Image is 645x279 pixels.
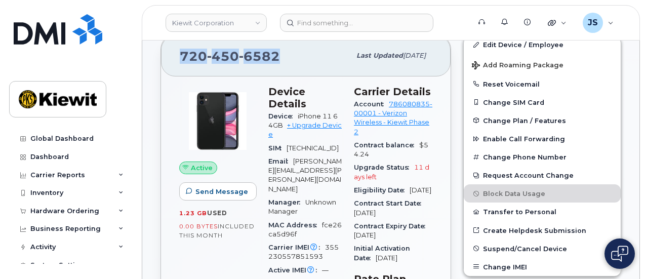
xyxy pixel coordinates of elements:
span: included this month [179,222,255,239]
button: Add Roaming Package [464,54,621,75]
span: 11 days left [354,164,429,180]
span: JS [588,17,598,29]
span: Active [191,163,213,173]
h3: Carrier Details [354,86,432,98]
span: used [207,209,227,217]
img: Open chat [611,246,628,262]
span: 6582 [239,49,280,64]
span: Contract Start Date [354,200,426,207]
span: [TECHNICAL_ID] [287,144,339,152]
span: 1.23 GB [179,210,207,217]
span: [DATE] [354,231,376,239]
span: [DATE] [354,209,376,217]
a: Edit Device / Employee [464,35,621,54]
span: Eligibility Date [354,186,410,194]
img: iPhone_11.jpg [187,91,248,151]
button: Change IMEI [464,258,621,276]
div: Quicklinks [541,13,574,33]
button: Block Data Usage [464,184,621,203]
button: Change Phone Number [464,148,621,166]
span: [DATE] [410,186,431,194]
span: Change Plan / Features [483,116,566,124]
span: [DATE] [403,52,426,59]
a: 786080835-00001 - Verizon Wireless - Kiewit Phase 2 [354,100,432,136]
span: Email [268,157,293,165]
span: Device [268,112,298,120]
span: Suspend/Cancel Device [483,245,567,252]
button: Change SIM Card [464,93,621,111]
a: Kiewit Corporation [166,14,267,32]
a: + Upgrade Device [268,122,342,138]
span: MAC Address [268,221,322,229]
span: Account [354,100,389,108]
button: Reset Voicemail [464,75,621,93]
span: Enable Call Forwarding [483,135,565,143]
span: 450 [207,49,239,64]
span: 0.00 Bytes [179,223,218,230]
span: Carrier IMEI [268,244,325,251]
a: Create Helpdesk Submission [464,221,621,240]
div: Jenna Savard [576,13,621,33]
span: 720 [180,49,280,64]
button: Request Account Change [464,166,621,184]
span: [DATE] [376,254,397,262]
span: — [322,266,329,274]
span: Send Message [195,187,248,196]
button: Change Plan / Features [464,111,621,130]
h3: Device Details [268,86,342,110]
span: iPhone 11 64GB [268,112,338,129]
button: Enable Call Forwarding [464,130,621,148]
span: SIM [268,144,287,152]
span: Initial Activation Date [354,245,410,261]
input: Find something... [280,14,433,32]
span: Contract balance [354,141,419,149]
span: Contract Expiry Date [354,222,430,230]
button: Transfer to Personal [464,203,621,221]
span: Upgrade Status [354,164,414,171]
span: Active IMEI [268,266,322,274]
span: fce26ca5d96f [268,221,342,238]
span: Manager [268,198,305,206]
span: Last updated [356,52,403,59]
span: Add Roaming Package [472,61,563,71]
button: Suspend/Cancel Device [464,240,621,258]
button: Send Message [179,182,257,201]
span: [PERSON_NAME][EMAIL_ADDRESS][PERSON_NAME][DOMAIN_NAME] [268,157,342,193]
